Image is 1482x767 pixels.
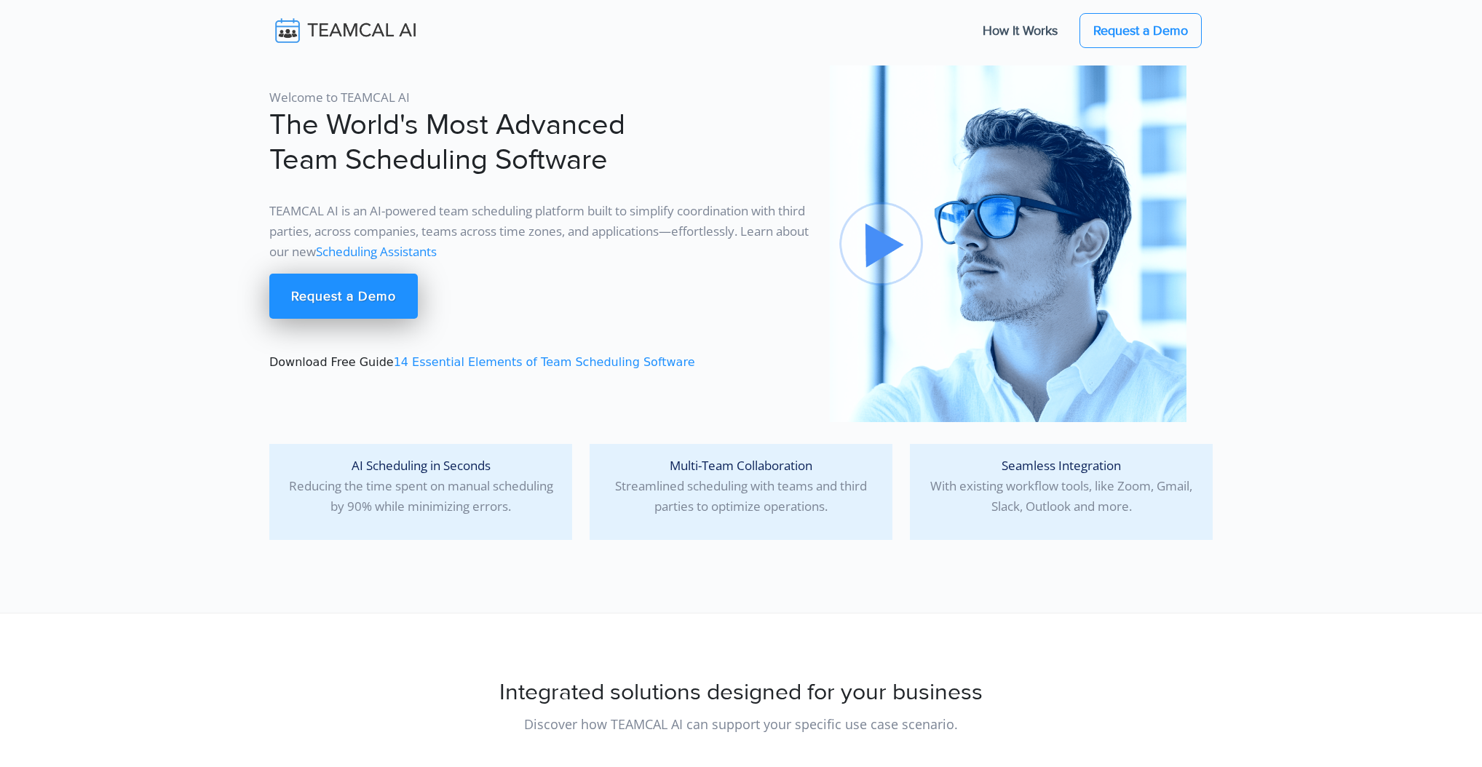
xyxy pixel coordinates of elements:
h1: The World's Most Advanced Team Scheduling Software [269,108,812,178]
span: Seamless Integration [1002,457,1121,474]
img: pic [830,65,1186,422]
a: Scheduling Assistants [316,243,437,260]
p: Discover how TEAMCAL AI can support your specific use case scenario. [269,714,1213,734]
p: With existing workflow tools, like Zoom, Gmail, Slack, Outlook and more. [922,456,1201,517]
a: 14 Essential Elements of Team Scheduling Software [394,355,695,369]
a: Request a Demo [1079,13,1202,48]
p: Welcome to TEAMCAL AI [269,87,812,108]
a: Request a Demo [269,274,418,319]
div: Download Free Guide [261,65,821,422]
h2: Integrated solutions designed for your business [269,679,1213,707]
p: Streamlined scheduling with teams and third parties to optimize operations. [601,456,881,517]
p: Reducing the time spent on manual scheduling by 90% while minimizing errors. [281,456,560,517]
p: TEAMCAL AI is an AI-powered team scheduling platform built to simplify coordination with third pa... [269,201,812,262]
span: AI Scheduling in Seconds [352,457,491,474]
span: Multi-Team Collaboration [670,457,812,474]
a: How It Works [968,15,1072,46]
